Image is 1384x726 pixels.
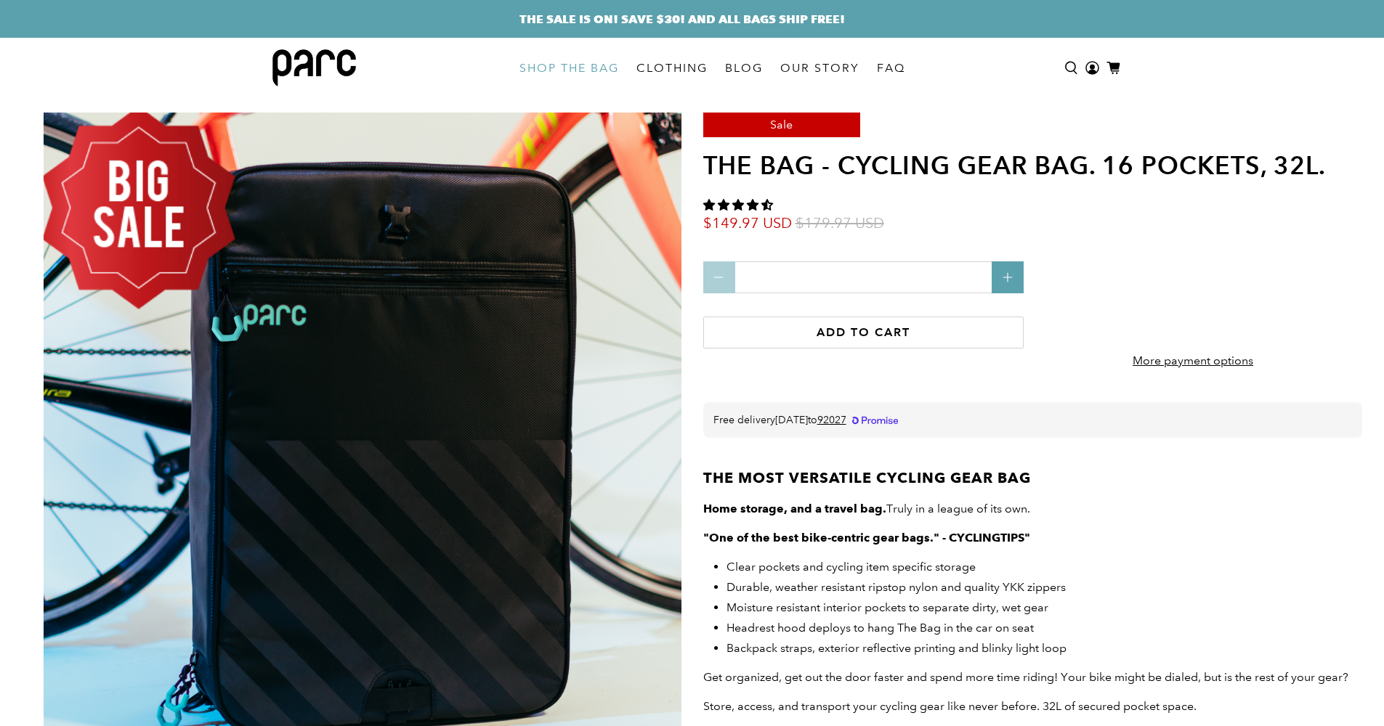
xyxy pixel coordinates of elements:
strong: "One of the best bike-centric gear bags." - CYCLINGTIPS" [703,531,1030,544]
span: Moisture resistant interior pockets to separate dirty, wet gear [727,600,1048,614]
span: $149.97 USD [703,214,792,232]
span: Store, access, and transport your cycling gear like never before. 32L of secured pocket space. [703,699,1197,713]
span: Clear pockets and cycling item specific storage [727,560,976,574]
span: Headrest hood deploys to hang The Bag in the car on seat [727,621,1034,635]
span: Get organized, get out the door faster and spend more time riding! Your bike might be dialed, but... [703,670,1348,684]
span: Durable, weather resistant ripstop nylon and quality YKK zippers [727,580,1066,594]
a: FAQ [868,48,914,89]
a: THE SALE IS ON! SAVE $30! AND ALL BAGS SHIP FREE! [519,10,845,28]
nav: main navigation [511,38,914,98]
span: Truly in a league of its own. [712,502,1030,515]
button: Add to cart [703,317,1024,348]
img: parc bag logo [272,49,356,86]
strong: H [703,502,712,515]
span: Backpack straps, exterior reflective printing and blinky light loop [727,641,1067,655]
strong: ome storage, and a travel bag. [712,502,886,515]
img: Untitled label [34,103,245,314]
a: BLOG [716,48,772,89]
a: SHOP THE BAG [511,48,628,89]
a: More payment options [1064,342,1321,388]
span: $179.97 USD [796,214,884,232]
span: Sale [770,118,793,131]
span: Add to cart [817,325,910,339]
a: OUR STORY [772,48,868,89]
h1: THE BAG - cycling gear bag. 16 pockets, 32L. [703,152,1363,179]
strong: THE MOST VERSATILE CYCLING GEAR BAG [703,469,1031,486]
a: CLOTHING [628,48,716,89]
span: 4.31 stars [703,198,773,212]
